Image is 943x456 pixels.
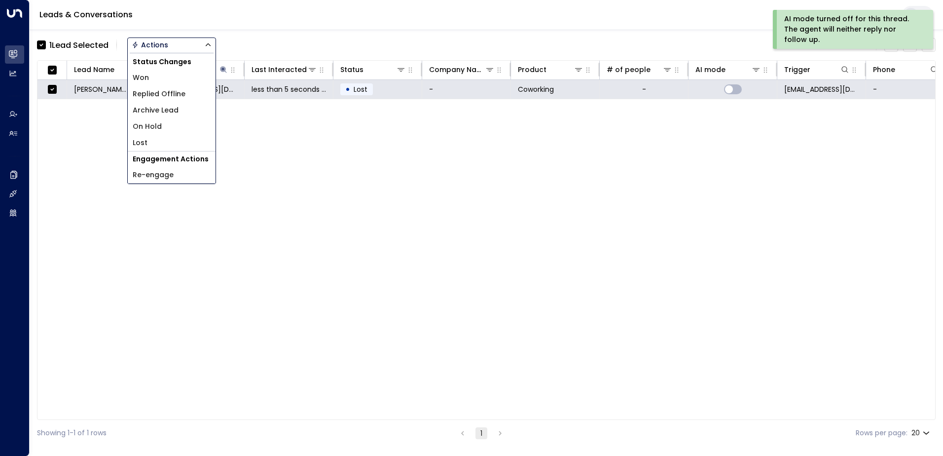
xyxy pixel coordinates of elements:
[133,121,162,132] span: On Hold
[518,84,554,94] span: Coworking
[340,64,406,76] div: Status
[133,138,147,148] span: Lost
[46,64,58,76] span: Toggle select all
[39,9,133,20] a: Leads & Conversations
[74,64,114,76] div: Lead Name
[784,84,859,94] span: sales@newflex.com
[475,427,487,439] button: page 1
[695,64,725,76] div: AI mode
[873,64,939,76] div: Phone
[252,64,307,76] div: Last Interacted
[74,84,127,94] span: Roland Kalocsaven
[127,38,216,52] button: Actions
[607,64,651,76] div: # of people
[856,428,907,438] label: Rows per page:
[49,39,109,51] div: 1 Lead Selected
[252,64,317,76] div: Last Interacted
[127,38,216,52] div: Button group with a nested menu
[46,83,58,96] span: Toggle select row
[518,64,583,76] div: Product
[74,64,140,76] div: Lead Name
[911,426,932,440] div: 20
[456,427,507,439] nav: pagination navigation
[133,73,149,83] span: Won
[429,64,495,76] div: Company Name
[784,14,920,45] div: AI mode turned off for this thread. The agent will neither reply nor follow up.
[128,54,216,70] h1: Status Changes
[784,64,850,76] div: Trigger
[133,105,179,115] span: Archive Lead
[422,80,511,99] td: -
[784,64,810,76] div: Trigger
[695,64,761,76] div: AI mode
[340,64,363,76] div: Status
[133,89,185,99] span: Replied Offline
[37,428,107,438] div: Showing 1-1 of 1 rows
[128,152,216,167] h1: Engagement Actions
[133,170,174,180] span: Re-engage
[642,84,646,94] div: -
[429,64,485,76] div: Company Name
[354,84,367,94] span: Lost
[132,40,168,49] div: Actions
[252,84,326,94] span: less than 5 seconds ago
[345,81,350,98] div: •
[607,64,672,76] div: # of people
[873,64,895,76] div: Phone
[518,64,546,76] div: Product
